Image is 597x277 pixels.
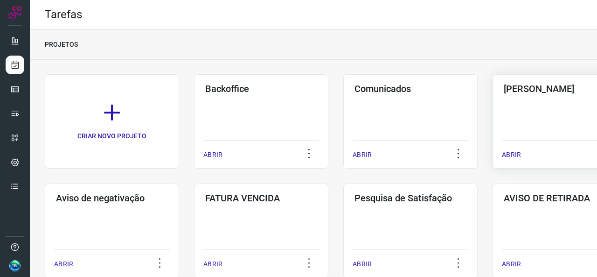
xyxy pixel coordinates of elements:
p: ABRIR [502,259,521,269]
p: ABRIR [353,150,372,160]
h3: FATURA VENCIDA [205,192,317,204]
p: ABRIR [203,259,222,269]
p: ABRIR [54,259,73,269]
img: Logo [8,6,22,20]
p: ABRIR [203,150,222,160]
p: CRIAR NOVO PROJETO [77,131,146,141]
h3: Backoffice [205,83,317,94]
p: ABRIR [353,259,372,269]
img: b169ae883a764c14770e775416c273a7.jpg [9,260,21,271]
h3: Aviso de negativação [56,192,168,204]
h3: Comunicados [354,83,466,94]
h3: Pesquisa de Satisfação [354,192,466,204]
p: ABRIR [502,150,521,160]
h2: Tarefas [45,8,82,21]
p: PROJETOS [45,40,78,50]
